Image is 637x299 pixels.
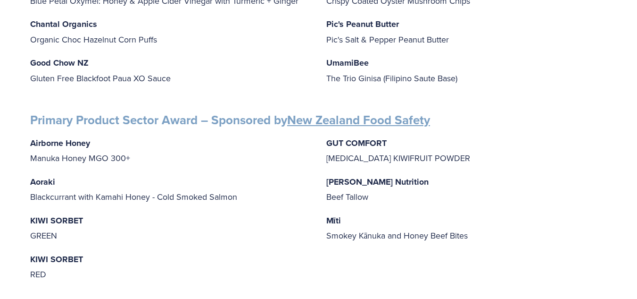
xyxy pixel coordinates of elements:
[326,57,369,69] strong: UmamiBee
[326,174,607,205] p: Beef Tallow
[30,55,311,85] p: Gluten Free Blackfoot Paua XO Sauce
[287,111,430,129] a: New Zealand Food Safety
[30,176,55,188] strong: Aoraki
[30,18,97,30] strong: Chantal Organics
[326,213,607,243] p: Smokey Kānuka and Honey Beef Bites
[326,136,607,166] p: [MEDICAL_DATA] KIWIFRUIT POWDER
[30,253,83,265] strong: KIWI SORBET
[30,136,311,166] p: Manuka Honey MGO 300+
[30,213,311,243] p: GREEN
[30,57,89,69] strong: Good Chow NZ
[326,55,607,85] p: The Trio Ginisa (Filipino Saute Base)
[30,252,311,282] p: RED
[30,17,311,47] p: Organic Choc Hazelnut Corn Puffs
[326,214,341,227] strong: Mīti
[326,137,387,149] strong: GUT COMFORT
[326,176,429,188] strong: [PERSON_NAME] Nutrition
[326,18,399,30] strong: Pic's Peanut Butter
[30,137,90,149] strong: Airborne Honey
[326,17,607,47] p: Pic's Salt & Pepper Peanut Butter
[30,214,83,227] strong: KIWI SORBET
[30,174,311,205] p: Blackcurrant with Kamahi Honey - Cold Smoked Salmon
[30,111,430,129] strong: Primary Product Sector Award – Sponsored by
